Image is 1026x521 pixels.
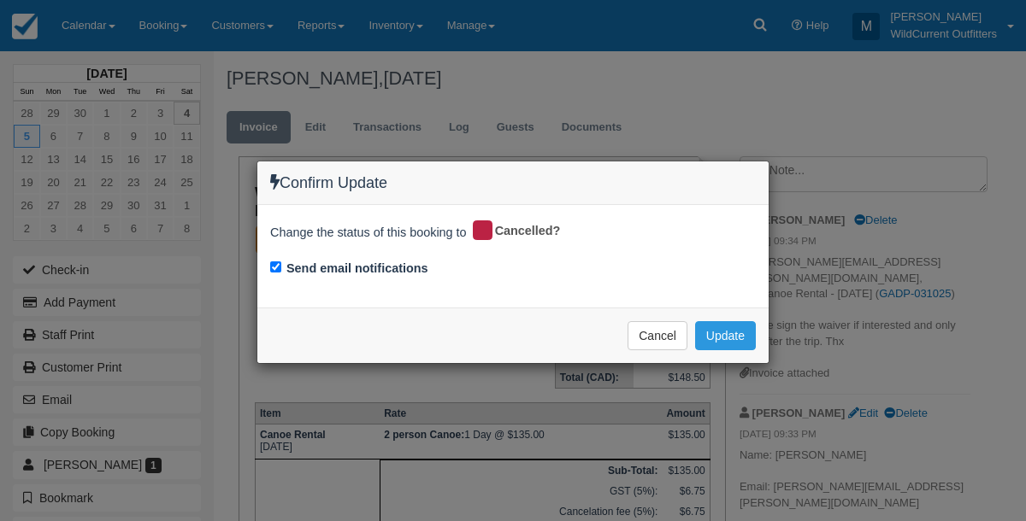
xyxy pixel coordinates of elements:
span: Change the status of this booking to [270,224,467,246]
label: Send email notifications [286,260,428,278]
button: Update [695,321,756,350]
button: Cancel [628,321,687,350]
div: Cancelled? [470,218,573,245]
h4: Confirm Update [270,174,756,192]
